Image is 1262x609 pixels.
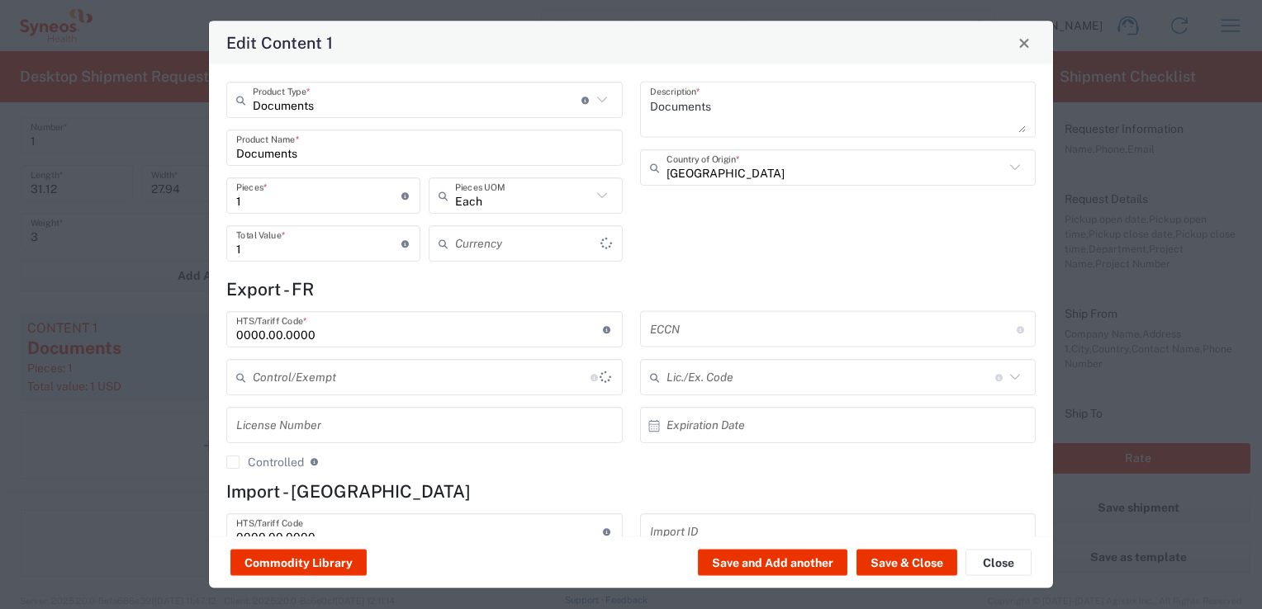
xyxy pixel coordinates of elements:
[226,481,1036,502] h4: Import - [GEOGRAPHIC_DATA]
[698,550,847,576] button: Save and Add another
[230,550,367,576] button: Commodity Library
[226,456,304,469] label: Controlled
[856,550,957,576] button: Save & Close
[965,550,1032,576] button: Close
[1013,31,1036,54] button: Close
[226,31,333,54] h4: Edit Content 1
[226,279,1036,300] h4: Export - FR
